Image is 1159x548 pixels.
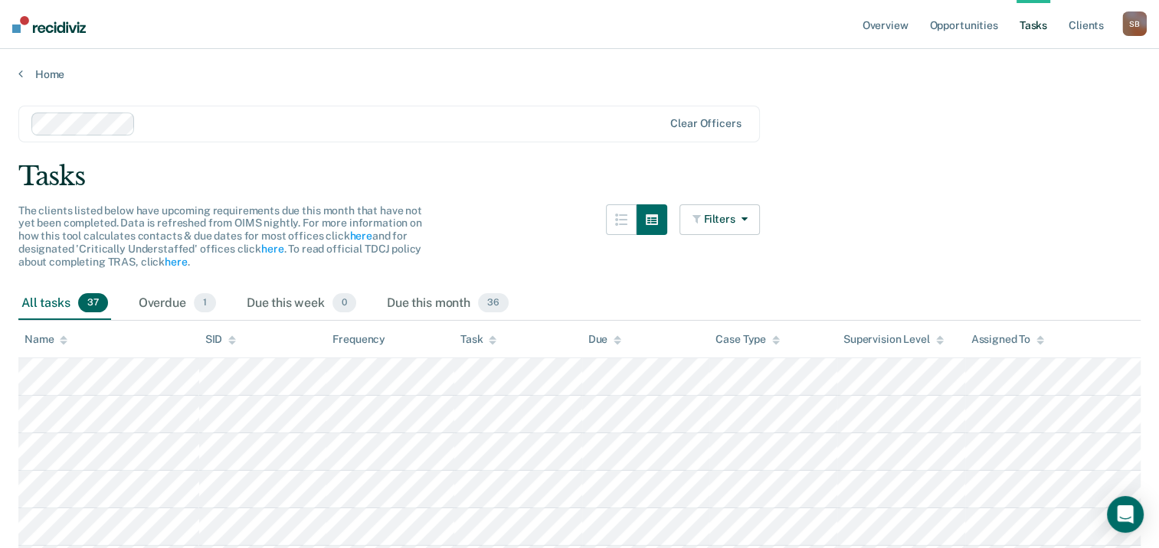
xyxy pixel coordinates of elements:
[971,333,1044,346] div: Assigned To
[332,333,385,346] div: Frequency
[136,287,219,321] div: Overdue1
[588,333,622,346] div: Due
[384,287,512,321] div: Due this month36
[1122,11,1147,36] div: S B
[1107,496,1144,533] div: Open Intercom Messenger
[332,293,356,313] span: 0
[460,333,496,346] div: Task
[18,161,1141,192] div: Tasks
[670,117,741,130] div: Clear officers
[12,16,86,33] img: Recidiviz
[478,293,509,313] span: 36
[78,293,108,313] span: 37
[25,333,67,346] div: Name
[244,287,359,321] div: Due this week0
[165,256,187,268] a: here
[18,287,111,321] div: All tasks37
[715,333,780,346] div: Case Type
[1122,11,1147,36] button: SB
[18,67,1141,81] a: Home
[18,204,422,268] span: The clients listed below have upcoming requirements due this month that have not yet been complet...
[349,230,372,242] a: here
[843,333,944,346] div: Supervision Level
[679,204,761,235] button: Filters
[205,333,237,346] div: SID
[261,243,283,255] a: here
[194,293,216,313] span: 1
